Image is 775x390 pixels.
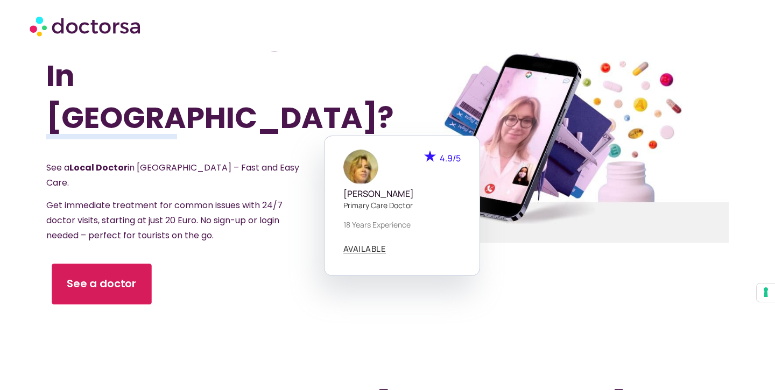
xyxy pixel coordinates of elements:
[46,161,299,189] span: See a in [GEOGRAPHIC_DATA] – Fast and Easy Care.
[440,152,461,164] span: 4.9/5
[343,219,461,230] p: 18 years experience
[343,189,461,199] h5: [PERSON_NAME]
[52,264,152,305] a: See a doctor
[67,276,137,292] span: See a doctor
[343,245,386,253] a: AVAILABLE
[46,199,283,242] span: Get immediate treatment for common issues with 24/7 doctor visits, starting at just 20 Euro. No s...
[86,346,689,361] iframe: Customer reviews powered by Trustpilot
[69,161,128,174] strong: Local Doctor
[757,283,775,302] button: Your consent preferences for tracking technologies
[343,200,461,211] p: Primary care doctor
